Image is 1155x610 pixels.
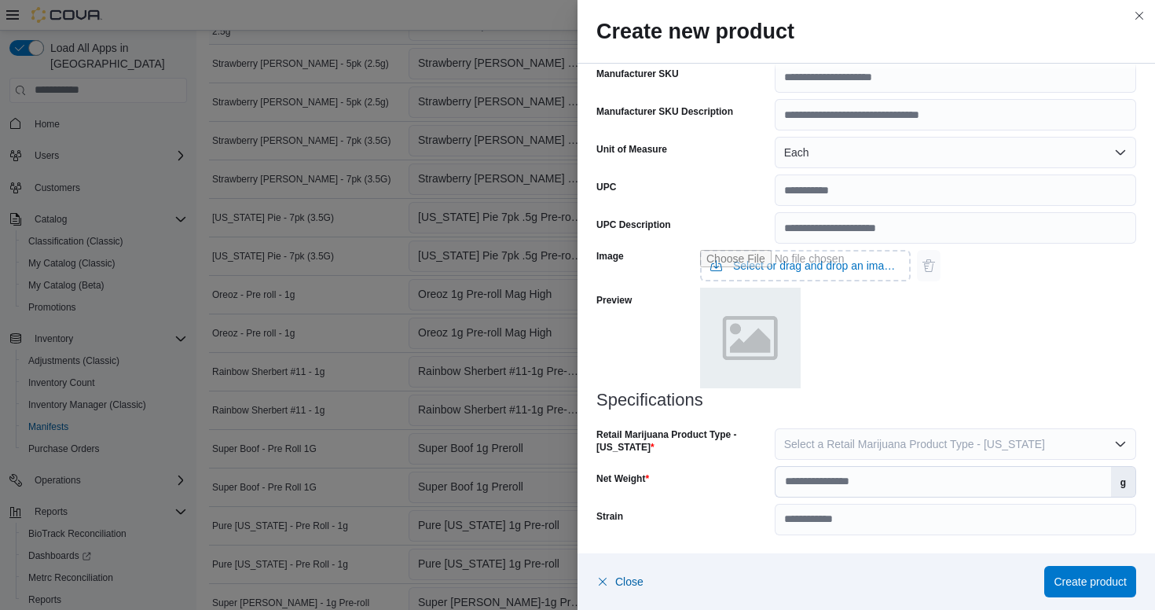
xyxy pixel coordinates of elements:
span: Create product [1054,574,1127,590]
button: Close [596,566,643,597]
button: Close this dialog [1130,6,1149,25]
label: Unit of Measure [596,143,667,156]
button: Create product [1044,566,1136,597]
label: UPC Description [596,219,671,231]
label: g [1111,467,1135,497]
label: Strain [596,510,623,523]
span: Close [615,574,643,590]
h3: Specifications [596,391,1136,410]
label: UPC [596,181,616,193]
h2: Create new product [596,19,1136,44]
label: Net Weight [596,472,649,485]
label: Preview [596,294,632,307]
button: Select a Retail Marijuana Product Type - [US_STATE] [775,428,1136,460]
label: Retail Marijuana Product Type - [US_STATE] [596,428,768,454]
input: Use aria labels when no actual label is in use [700,250,911,281]
label: Manufacturer SKU Description [596,105,733,118]
span: Select a Retail Marijuana Product Type - [US_STATE] [784,438,1045,450]
button: Each [775,137,1136,168]
label: Image [596,250,624,263]
img: placeholder.png [700,288,801,388]
label: Manufacturer SKU [596,68,679,80]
